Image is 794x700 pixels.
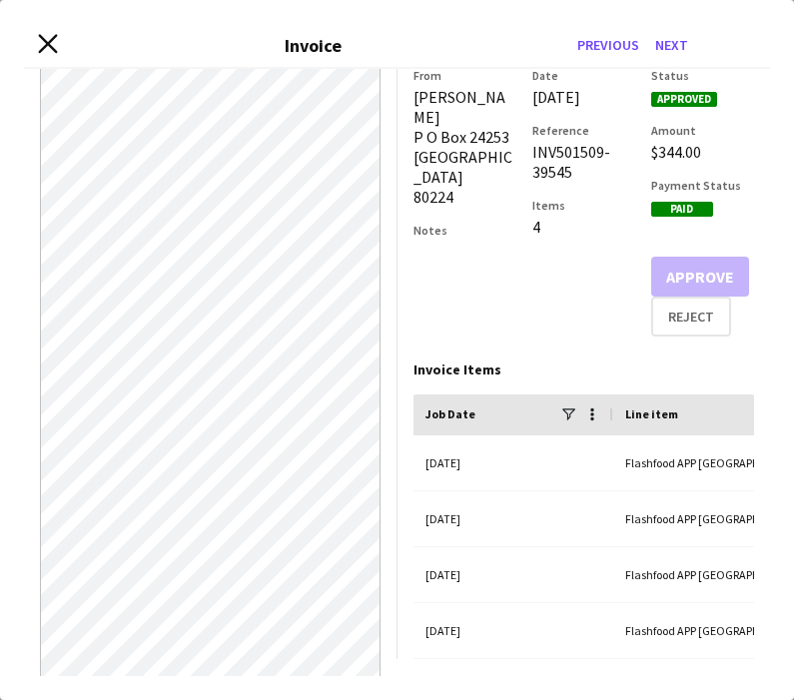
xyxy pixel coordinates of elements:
div: INV501509-39545 [532,142,635,182]
div: [PERSON_NAME] P O Box 24253 [GEOGRAPHIC_DATA] 80224 [413,87,516,207]
div: [DATE] [413,603,613,658]
span: Line item [625,406,678,421]
h3: Date [532,68,635,83]
h3: From [413,68,516,83]
h3: Items [532,198,635,213]
h3: Invoice [285,34,342,57]
h3: Amount [651,123,754,138]
h3: Status [651,68,754,83]
button: Previous [569,29,647,61]
div: $344.00 [651,142,754,162]
div: 4 [532,217,635,237]
h3: Payment Status [651,178,754,193]
span: Approved [651,92,717,107]
div: [DATE] [413,491,613,546]
button: Reject [651,297,731,337]
div: [DATE] [413,435,613,490]
div: [DATE] [532,87,635,107]
h3: Notes [413,223,516,238]
div: [DATE] [413,547,613,602]
button: Next [647,29,696,61]
div: Invoice Items [413,360,755,378]
h3: Reference [532,123,635,138]
span: Job Date [425,406,475,421]
span: Paid [651,202,713,217]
